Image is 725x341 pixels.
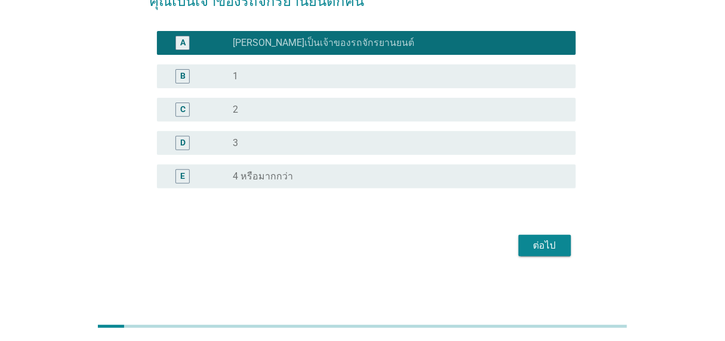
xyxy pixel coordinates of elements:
div: ต่อไป [528,238,562,253]
div: D [180,137,186,149]
label: 3 [233,137,238,149]
div: A [180,36,186,49]
label: [PERSON_NAME]เป็นเจ้าของรถจักรยานยนต์ [233,37,414,49]
label: 1 [233,70,238,82]
label: 4 หรือมากกว่า [233,170,293,182]
label: 2 [233,104,238,116]
div: C [180,103,186,116]
div: B [180,70,186,82]
button: ต่อไป [519,235,571,256]
div: E [180,170,185,182]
